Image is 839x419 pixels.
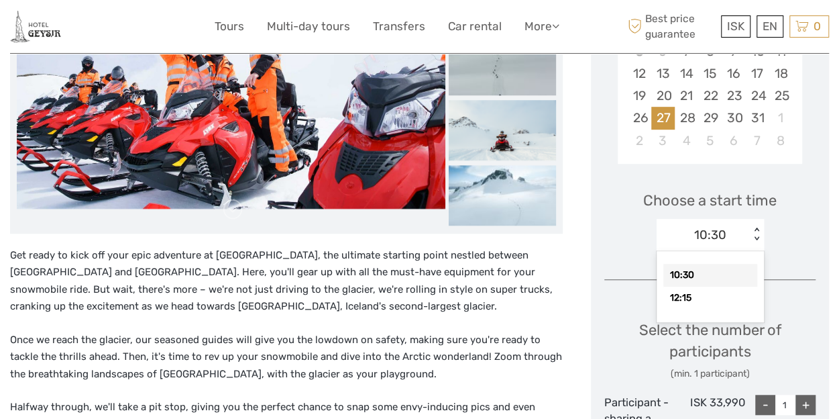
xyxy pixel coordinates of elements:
img: d199ca574371419e8d8d7ca3aed5c7b3_slider_thumbnail.jpeg [449,165,556,226]
a: Transfers [373,17,425,36]
div: Choose Friday, October 17th, 2025 [745,62,769,85]
img: 225bc2cd28fa4bbaae20dfeb3a86774e_slider_thumbnail.png [449,100,556,160]
div: Choose Saturday, November 1st, 2025 [769,107,792,129]
div: - [755,395,775,415]
div: < > [750,228,762,242]
span: Best price guarantee [624,11,718,41]
div: month 2025-10 [622,18,797,152]
div: Choose Sunday, October 26th, 2025 [627,107,651,129]
a: Car rental [448,17,502,36]
div: Choose Wednesday, October 15th, 2025 [698,62,722,85]
div: Choose Thursday, October 16th, 2025 [722,62,745,85]
div: Choose Friday, October 31st, 2025 [745,107,769,129]
div: Select the number of participants [604,320,816,381]
div: Choose Friday, November 7th, 2025 [745,130,769,152]
div: + [795,395,816,415]
div: Choose Monday, October 27th, 2025 [651,107,675,129]
div: Choose Tuesday, November 4th, 2025 [675,130,698,152]
p: Get ready to kick off your epic adventure at [GEOGRAPHIC_DATA], the ultimate starting point nestl... [10,247,563,316]
div: Choose Saturday, October 25th, 2025 [769,85,792,107]
div: 10:30 [663,264,757,287]
span: 0 [812,19,823,33]
div: Choose Sunday, October 19th, 2025 [627,85,651,107]
div: Choose Wednesday, October 29th, 2025 [698,107,722,129]
div: EN [757,15,783,38]
div: Choose Sunday, October 12th, 2025 [627,62,651,85]
img: 6a1cc18567e943b79eb0a78569162d62_slider_thumbnail.jpg [449,35,556,95]
div: Choose Thursday, October 30th, 2025 [722,107,745,129]
div: 12:15 [663,287,757,310]
div: Choose Thursday, October 23rd, 2025 [722,85,745,107]
div: Choose Saturday, October 18th, 2025 [769,62,792,85]
span: ISK [727,19,744,33]
a: Multi-day tours [267,17,350,36]
div: Choose Thursday, November 6th, 2025 [722,130,745,152]
div: Choose Saturday, November 8th, 2025 [769,130,792,152]
div: Choose Wednesday, October 22nd, 2025 [698,85,722,107]
div: Choose Friday, October 24th, 2025 [745,85,769,107]
div: Choose Tuesday, October 14th, 2025 [675,62,698,85]
div: Choose Sunday, November 2nd, 2025 [627,130,651,152]
a: Tours [215,17,244,36]
div: Choose Monday, October 20th, 2025 [651,85,675,107]
div: Choose Wednesday, November 5th, 2025 [698,130,722,152]
div: 10:30 [694,226,726,244]
span: Choose a start time [643,190,777,211]
div: Choose Tuesday, October 28th, 2025 [675,107,698,129]
a: More [524,17,559,36]
p: Once we reach the glacier, our seasoned guides will give you the lowdown on safety, making sure y... [10,332,563,383]
div: Choose Monday, November 3rd, 2025 [651,130,675,152]
div: Choose Monday, October 13th, 2025 [651,62,675,85]
img: 2245-fc00950d-c906-46d7-b8c2-e740c3f96a38_logo_small.jpg [10,10,61,43]
div: Choose Tuesday, October 21st, 2025 [675,85,698,107]
div: (min. 1 participant) [604,367,816,381]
